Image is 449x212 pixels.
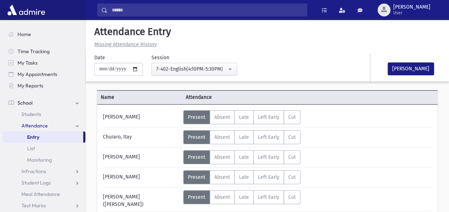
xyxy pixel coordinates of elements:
div: 7-402-English(4:10PM-5:30PM) [156,65,227,73]
span: Present [188,194,205,200]
span: Left Early [258,134,279,140]
div: AttTypes [183,190,300,204]
a: Students [3,108,85,120]
a: List [3,143,85,154]
span: Students [21,111,41,117]
span: Absent [214,194,230,200]
a: Monitoring [3,154,85,166]
a: School [3,97,85,108]
a: My Reports [3,80,85,91]
span: Late [239,114,249,120]
img: AdmirePro [6,3,47,17]
a: Attendance [3,120,85,131]
span: Absent [214,174,230,180]
span: Absent [214,154,230,160]
a: Missing Attendance History [91,41,157,47]
span: Present [188,114,205,120]
a: Entry [3,131,83,143]
a: Test Marks [3,200,85,211]
span: Left Early [258,114,279,120]
span: Time Tracking [18,48,50,55]
span: Late [239,174,249,180]
span: Present [188,154,205,160]
h5: Attendance Entry [91,26,443,38]
span: Monitoring [27,157,52,163]
span: Left Early [258,174,279,180]
span: Cut [288,154,296,160]
div: Churaro, Itay [99,130,183,144]
a: Infractions [3,166,85,177]
span: Present [188,134,205,140]
span: Late [239,154,249,160]
span: My Appointments [18,71,57,77]
div: AttTypes [183,130,300,144]
span: My Reports [18,82,43,89]
input: Search [108,4,307,16]
span: Name [97,94,182,101]
label: Session [151,54,169,61]
a: Time Tracking [3,46,85,57]
span: Cut [288,134,296,140]
span: [PERSON_NAME] [393,4,430,10]
span: Test Marks [21,202,46,209]
a: My Appointments [3,69,85,80]
span: Meal Attendance [21,191,60,197]
button: [PERSON_NAME] [388,62,434,75]
label: Date [94,54,105,61]
div: [PERSON_NAME] [99,170,183,184]
span: Present [188,174,205,180]
span: Cut [288,114,296,120]
span: Left Early [258,154,279,160]
span: Entry [27,134,39,140]
div: [PERSON_NAME] ([PERSON_NAME]) [99,190,183,208]
span: List [27,145,35,152]
span: My Tasks [18,60,38,66]
span: Cut [288,174,296,180]
a: Student Logs [3,177,85,188]
div: AttTypes [183,110,300,124]
span: Absent [214,114,230,120]
span: Home [18,31,31,37]
span: Late [239,134,249,140]
div: AttTypes [183,150,300,164]
span: Attendance [21,122,48,129]
div: [PERSON_NAME] [99,110,183,124]
u: Missing Attendance History [94,41,157,47]
span: School [18,100,33,106]
a: My Tasks [3,57,85,69]
a: Meal Attendance [3,188,85,200]
button: 7-402-English(4:10PM-5:30PM) [151,63,237,76]
span: Student Logs [21,180,51,186]
div: AttTypes [183,170,300,184]
span: User [393,10,430,16]
a: Home [3,29,85,40]
span: Attendance [182,94,267,101]
div: [PERSON_NAME] [99,150,183,164]
span: Infractions [21,168,46,175]
span: Absent [214,134,230,140]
